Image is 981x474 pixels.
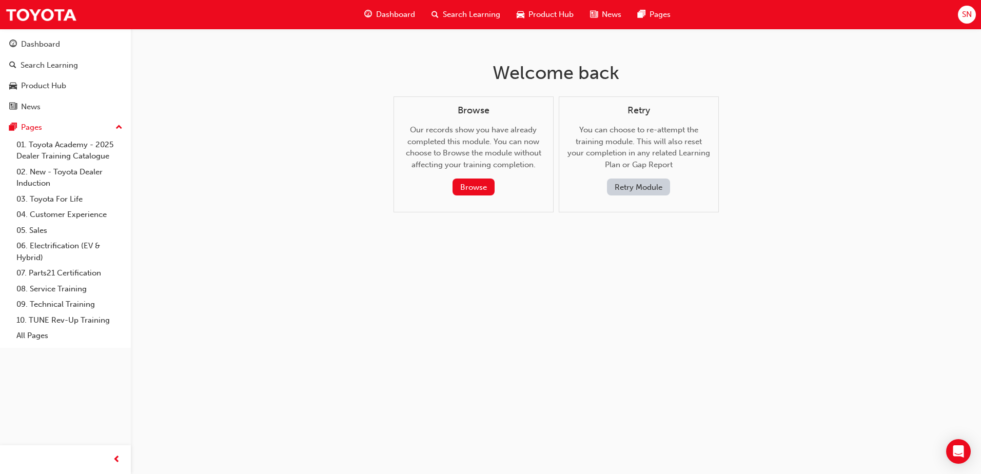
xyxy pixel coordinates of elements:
[650,9,671,21] span: Pages
[12,312,127,328] a: 10. TUNE Rev-Up Training
[638,8,645,21] span: pages-icon
[4,56,127,75] a: Search Learning
[12,207,127,223] a: 04. Customer Experience
[431,8,439,21] span: search-icon
[567,105,710,196] div: You can choose to re-attempt the training module. This will also reset your completion in any rel...
[567,105,710,116] h4: Retry
[4,97,127,116] a: News
[356,4,423,25] a: guage-iconDashboard
[508,4,582,25] a: car-iconProduct Hub
[453,179,495,195] button: Browse
[4,118,127,137] button: Pages
[364,8,372,21] span: guage-icon
[376,9,415,21] span: Dashboard
[5,3,77,26] img: Trak
[12,297,127,312] a: 09. Technical Training
[962,9,972,21] span: SN
[21,101,41,113] div: News
[21,38,60,50] div: Dashboard
[946,439,971,464] div: Open Intercom Messenger
[9,103,17,112] span: news-icon
[4,33,127,118] button: DashboardSearch LearningProduct HubNews
[21,122,42,133] div: Pages
[9,61,16,70] span: search-icon
[590,8,598,21] span: news-icon
[402,105,545,196] div: Our records show you have already completed this module. You can now choose to Browse the module ...
[12,281,127,297] a: 08. Service Training
[958,6,976,24] button: SN
[402,105,545,116] h4: Browse
[528,9,574,21] span: Product Hub
[12,223,127,239] a: 05. Sales
[607,179,670,195] button: Retry Module
[9,40,17,49] span: guage-icon
[602,9,621,21] span: News
[115,121,123,134] span: up-icon
[630,4,679,25] a: pages-iconPages
[517,8,524,21] span: car-icon
[12,238,127,265] a: 06. Electrification (EV & Hybrid)
[443,9,500,21] span: Search Learning
[9,82,17,91] span: car-icon
[582,4,630,25] a: news-iconNews
[21,60,78,71] div: Search Learning
[9,123,17,132] span: pages-icon
[4,76,127,95] a: Product Hub
[12,164,127,191] a: 02. New - Toyota Dealer Induction
[394,62,719,84] h1: Welcome back
[12,328,127,344] a: All Pages
[4,35,127,54] a: Dashboard
[113,453,121,466] span: prev-icon
[12,191,127,207] a: 03. Toyota For Life
[423,4,508,25] a: search-iconSearch Learning
[12,265,127,281] a: 07. Parts21 Certification
[12,137,127,164] a: 01. Toyota Academy - 2025 Dealer Training Catalogue
[21,80,66,92] div: Product Hub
